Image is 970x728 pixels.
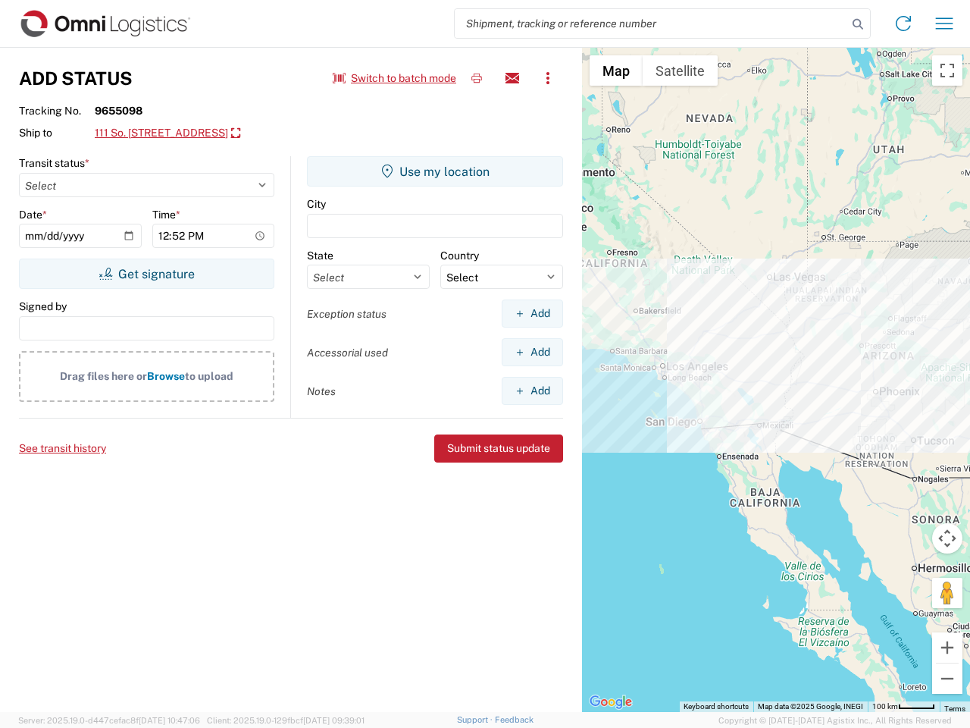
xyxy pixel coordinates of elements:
button: Add [502,300,563,328]
button: Map camera controls [932,523,962,554]
button: Drag Pegman onto the map to open Street View [932,578,962,608]
label: Signed by [19,300,67,313]
span: Browse [147,370,185,382]
span: Ship to [19,126,95,140]
button: Use my location [307,156,563,187]
button: Map Scale: 100 km per 45 pixels [868,701,940,712]
label: Exception status [307,307,386,321]
span: Drag files here or [60,370,147,382]
label: Country [440,249,479,262]
button: Keyboard shortcuts [684,701,749,712]
a: 111 So. [STREET_ADDRESS] [95,121,240,146]
span: Client: 2025.19.0-129fbcf [207,716,365,725]
span: [DATE] 10:47:06 [139,716,200,725]
h3: Add Status [19,67,133,89]
a: Terms [944,704,965,713]
a: Feedback [495,715,533,724]
strong: 9655098 [95,104,142,118]
img: Google [586,692,636,712]
span: [DATE] 09:39:01 [303,716,365,725]
button: Get signature [19,259,274,289]
a: Open this area in Google Maps (opens a new window) [586,692,636,712]
span: Server: 2025.19.0-d447cefac8f [18,716,200,725]
input: Shipment, tracking or reference number [455,9,847,38]
button: See transit history [19,436,106,461]
button: Zoom in [932,632,962,663]
span: Map data ©2025 Google, INEGI [758,702,863,711]
label: Notes [307,384,336,398]
span: Copyright © [DATE]-[DATE] Agistix Inc., All Rights Reserved [718,714,952,727]
span: 100 km [872,702,898,711]
button: Switch to batch mode [333,66,456,91]
button: Add [502,338,563,366]
button: Add [502,377,563,405]
label: Date [19,208,47,221]
label: City [307,197,326,211]
label: Transit status [19,156,89,170]
label: Time [152,208,180,221]
button: Zoom out [932,664,962,694]
button: Submit status update [434,435,563,463]
label: State [307,249,333,262]
span: Tracking No. [19,104,95,118]
a: Support [457,715,495,724]
span: to upload [185,370,233,382]
label: Accessorial used [307,346,388,359]
button: Show street map [590,55,643,86]
button: Show satellite imagery [643,55,718,86]
button: Toggle fullscreen view [932,55,962,86]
